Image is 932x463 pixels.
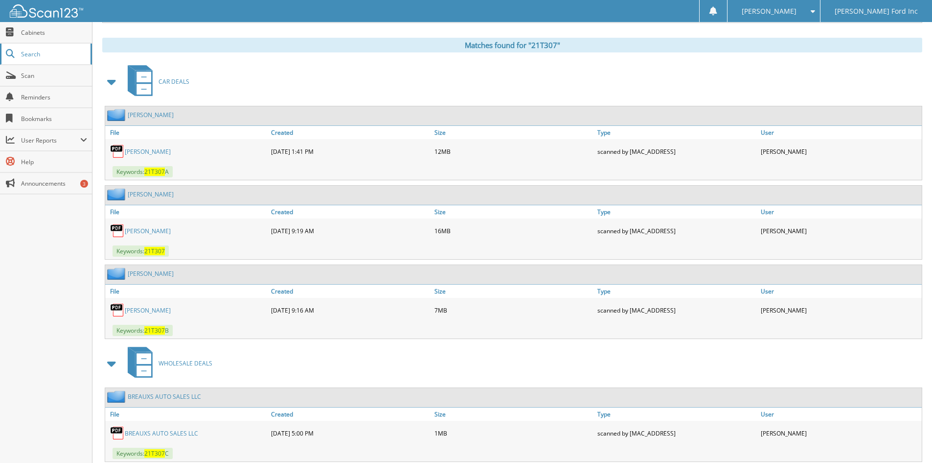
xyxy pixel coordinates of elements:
[113,245,169,257] span: Keywords:
[105,205,269,219] a: File
[144,168,165,176] span: 21T307
[128,111,174,119] a: [PERSON_NAME]
[269,285,432,298] a: Created
[21,93,87,101] span: Reminders
[269,205,432,219] a: Created
[105,408,269,421] a: File
[269,423,432,443] div: [DATE] 5:00 PM
[21,72,87,80] span: Scan
[21,136,80,145] span: User Reports
[758,285,922,298] a: User
[159,77,189,86] span: CAR DEALS
[835,8,918,14] span: [PERSON_NAME] Ford Inc
[110,303,125,317] img: PDF.png
[144,326,165,335] span: 21T307
[122,344,212,383] a: WHOLESALE DEALS
[80,180,88,188] div: 3
[21,28,87,37] span: Cabinets
[432,205,595,219] a: Size
[107,390,128,403] img: folder2.png
[125,429,198,438] a: BREAUXS AUTO SALES LLC
[595,423,758,443] div: scanned by [MAC_ADDRESS]
[128,269,174,278] a: [PERSON_NAME]
[159,359,212,367] span: WHOLESALE DEALS
[105,126,269,139] a: File
[758,221,922,241] div: [PERSON_NAME]
[758,408,922,421] a: User
[595,221,758,241] div: scanned by [MAC_ADDRESS]
[125,306,171,315] a: [PERSON_NAME]
[122,62,189,101] a: CAR DEALS
[107,188,128,200] img: folder2.png
[110,426,125,440] img: PDF.png
[102,38,922,52] div: Matches found for "21T307"
[125,147,171,156] a: [PERSON_NAME]
[758,126,922,139] a: User
[432,221,595,241] div: 16MB
[110,223,125,238] img: PDF.png
[595,205,758,219] a: Type
[128,392,201,401] a: BREAUXS AUTO SALES LLC
[107,109,128,121] img: folder2.png
[432,285,595,298] a: Size
[758,142,922,161] div: [PERSON_NAME]
[144,247,165,255] span: 21T307
[107,268,128,280] img: folder2.png
[758,205,922,219] a: User
[432,423,595,443] div: 1MB
[432,126,595,139] a: Size
[125,227,171,235] a: [PERSON_NAME]
[595,126,758,139] a: Type
[595,285,758,298] a: Type
[144,449,165,458] span: 21T307
[595,408,758,421] a: Type
[595,142,758,161] div: scanned by [MAC_ADDRESS]
[432,408,595,421] a: Size
[10,4,83,18] img: scan123-logo-white.svg
[21,179,87,188] span: Announcements
[742,8,796,14] span: [PERSON_NAME]
[21,115,87,123] span: Bookmarks
[883,416,932,463] iframe: Chat Widget
[432,300,595,320] div: 7MB
[595,300,758,320] div: scanned by [MAC_ADDRESS]
[758,423,922,443] div: [PERSON_NAME]
[21,50,86,58] span: Search
[128,190,174,198] a: [PERSON_NAME]
[113,325,173,336] span: Keywords: B
[432,142,595,161] div: 12MB
[758,300,922,320] div: [PERSON_NAME]
[21,158,87,166] span: Help
[269,408,432,421] a: Created
[113,166,173,177] span: Keywords: A
[269,142,432,161] div: [DATE] 1:41 PM
[113,448,173,459] span: Keywords: C
[269,221,432,241] div: [DATE] 9:19 AM
[110,144,125,159] img: PDF.png
[269,126,432,139] a: Created
[269,300,432,320] div: [DATE] 9:16 AM
[105,285,269,298] a: File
